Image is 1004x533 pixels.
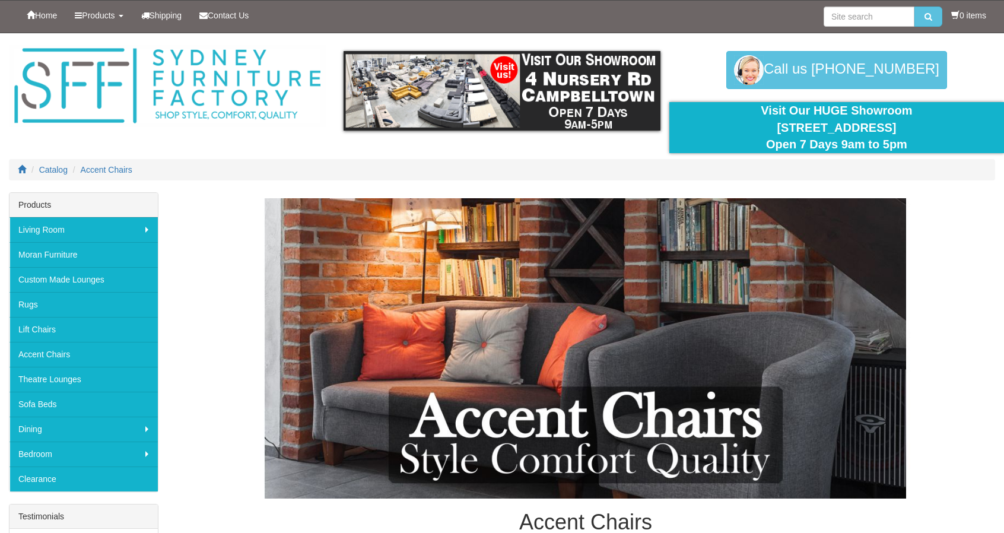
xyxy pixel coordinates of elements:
[9,242,158,267] a: Moran Furniture
[82,11,115,20] span: Products
[9,367,158,392] a: Theatre Lounges
[9,417,158,442] a: Dining
[9,217,158,242] a: Living Room
[9,342,158,367] a: Accent Chairs
[190,1,258,30] a: Contact Us
[951,9,986,21] li: 0 items
[66,1,132,30] a: Products
[208,11,249,20] span: Contact Us
[9,292,158,317] a: Rugs
[824,7,914,27] input: Site search
[9,267,158,292] a: Custom Made Lounges
[35,11,57,20] span: Home
[150,11,182,20] span: Shipping
[9,505,158,529] div: Testimonials
[344,51,660,131] img: showroom.gif
[18,1,66,30] a: Home
[9,442,158,467] a: Bedroom
[9,317,158,342] a: Lift Chairs
[81,165,132,175] a: Accent Chairs
[678,102,995,153] div: Visit Our HUGE Showroom [STREET_ADDRESS] Open 7 Days 9am to 5pm
[9,193,158,217] div: Products
[9,467,158,491] a: Clearance
[9,392,158,417] a: Sofa Beds
[176,198,995,499] img: Accent Chairs
[132,1,191,30] a: Shipping
[9,45,326,127] img: Sydney Furniture Factory
[39,165,68,175] a: Catalog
